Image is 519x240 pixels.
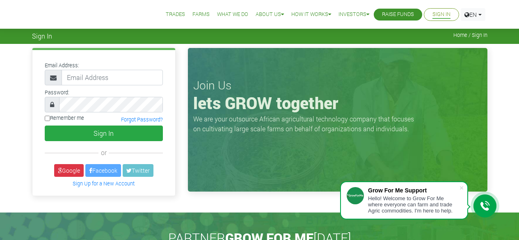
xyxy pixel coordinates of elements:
span: Sign In [32,32,52,40]
span: Home / Sign In [453,32,487,38]
a: How it Works [291,10,331,19]
a: EN [461,8,485,21]
a: Sign In [432,10,450,19]
input: Remember me [45,116,50,121]
a: What We Do [217,10,248,19]
div: Hello! Welcome to Grow For Me where everyone can farm and trade Agric commodities. I'm here to help. [368,195,459,214]
p: We are your outsource African agricultural technology company that focuses on cultivating large s... [193,114,419,134]
a: Farms [192,10,210,19]
h1: lets GROW together [193,93,482,113]
div: Grow For Me Support [368,187,459,194]
button: Sign In [45,126,163,141]
a: Forgot Password? [121,116,163,123]
label: Email Address: [45,62,79,69]
a: Sign Up for a New Account [73,180,135,187]
input: Email Address [62,70,163,85]
a: About Us [256,10,284,19]
a: Investors [338,10,369,19]
label: Password: [45,89,69,96]
div: or [45,148,163,158]
a: Raise Funds [382,10,414,19]
h3: Join Us [193,78,482,92]
a: Google [54,164,84,177]
label: Remember me [45,114,84,122]
a: Trades [166,10,185,19]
